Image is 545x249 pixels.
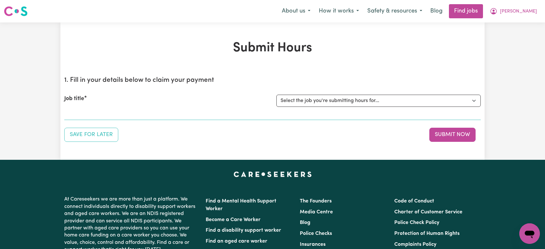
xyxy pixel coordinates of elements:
[64,40,481,56] h1: Submit Hours
[4,4,28,19] a: Careseekers logo
[300,199,332,204] a: The Founders
[429,128,476,142] button: Submit your job report
[300,210,333,215] a: Media Centre
[486,4,541,18] button: My Account
[500,8,537,15] span: [PERSON_NAME]
[394,231,460,236] a: Protection of Human Rights
[64,76,481,84] h2: 1. Fill in your details below to claim your payment
[234,171,312,176] a: Careseekers home page
[278,4,315,18] button: About us
[426,4,446,18] a: Blog
[64,128,118,142] button: Save your job report
[206,199,276,211] a: Find a Mental Health Support Worker
[206,239,267,244] a: Find an aged care worker
[394,199,434,204] a: Code of Conduct
[300,220,310,225] a: Blog
[206,228,281,233] a: Find a disability support worker
[394,242,436,247] a: Complaints Policy
[363,4,426,18] button: Safety & resources
[394,210,462,215] a: Charter of Customer Service
[4,5,28,17] img: Careseekers logo
[64,95,84,103] label: Job title
[206,217,261,222] a: Become a Care Worker
[519,223,540,244] iframe: Button to launch messaging window
[449,4,483,18] a: Find jobs
[300,231,332,236] a: Police Checks
[315,4,363,18] button: How it works
[394,220,439,225] a: Police Check Policy
[300,242,326,247] a: Insurances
